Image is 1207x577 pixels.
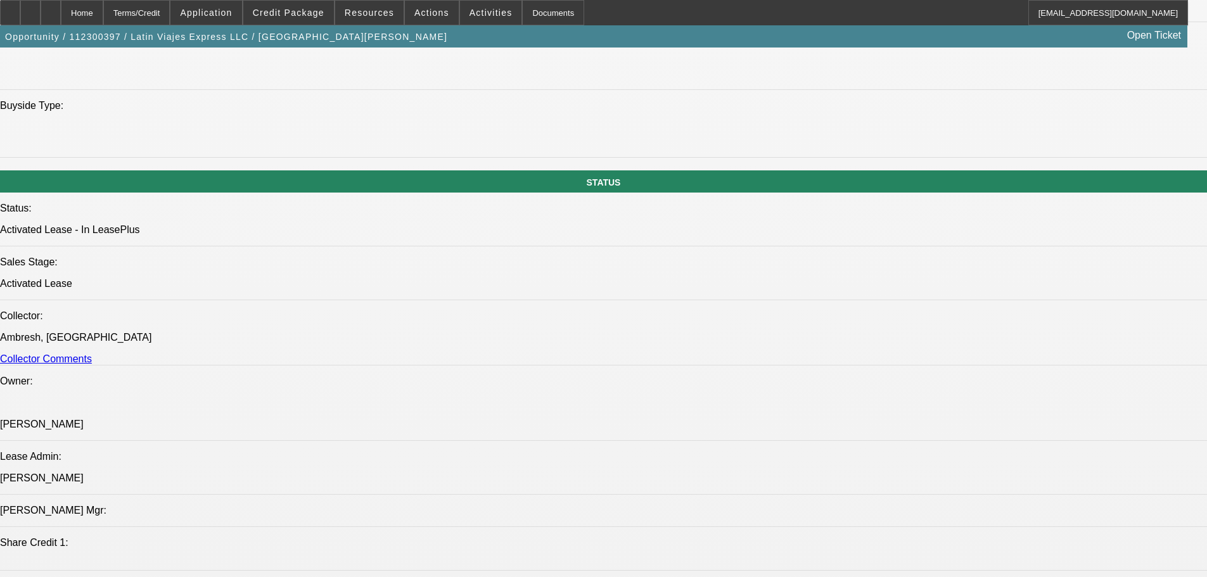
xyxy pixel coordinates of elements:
[253,8,324,18] span: Credit Package
[335,1,404,25] button: Resources
[469,8,513,18] span: Activities
[345,8,394,18] span: Resources
[243,1,334,25] button: Credit Package
[170,1,241,25] button: Application
[180,8,232,18] span: Application
[587,177,621,187] span: STATUS
[5,32,447,42] span: Opportunity / 112300397 / Latin Viajes Express LLC / [GEOGRAPHIC_DATA][PERSON_NAME]
[414,8,449,18] span: Actions
[460,1,522,25] button: Activities
[405,1,459,25] button: Actions
[1122,25,1186,46] a: Open Ticket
